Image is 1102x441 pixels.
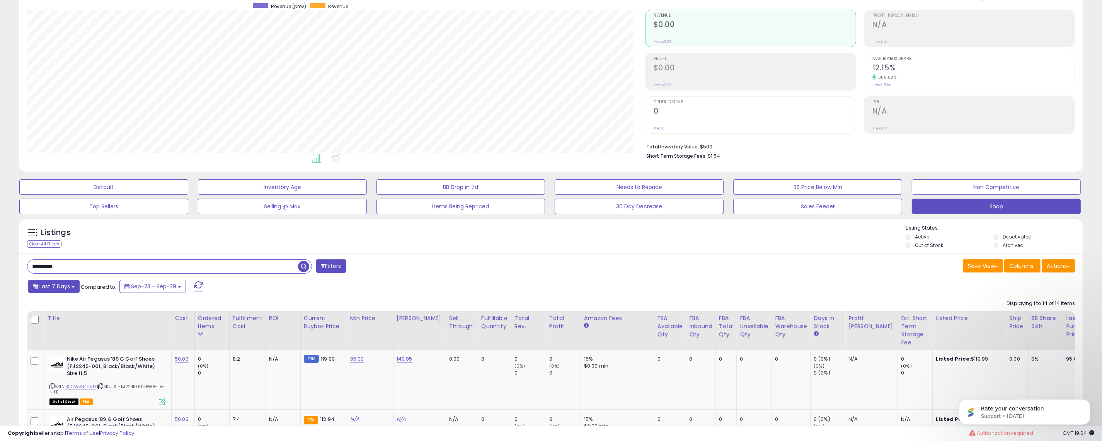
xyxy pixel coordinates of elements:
small: FBA [304,416,318,424]
span: ROI [872,100,1075,104]
span: Compared to: [81,283,116,291]
div: $0.30 min [584,363,648,369]
span: Revenue [328,3,348,10]
div: Min Price [350,314,390,322]
button: 30 Day Decrease [555,199,724,214]
small: Prev: $0.00 [654,39,672,44]
small: (0%) [549,363,560,369]
a: 149.95 [397,355,412,363]
div: 0 [514,369,546,376]
button: Columns [1004,259,1041,272]
div: Clear All Filters [27,240,61,248]
b: Listed Price: [936,355,971,363]
div: $105.00 [936,416,1000,423]
div: Total Rev. [514,314,543,330]
div: FBA inbound Qty [689,314,712,339]
h2: N/A [872,20,1075,31]
div: FBA Total Qty [719,314,734,339]
a: 50.03 [175,355,189,363]
button: Top Sellers [19,199,188,214]
div: N/A [269,356,295,363]
span: 112.94 [320,415,334,423]
div: 0 [901,356,932,363]
div: N/A [449,416,472,423]
div: ASIN: [49,356,165,404]
b: Total Inventory Value: [646,143,699,150]
small: (0%) [901,363,912,369]
div: 0 [549,416,581,423]
div: Days In Stock [814,314,842,330]
div: 0 [549,356,581,363]
div: FBA Unsellable Qty [740,314,768,339]
small: (0%) [514,363,525,369]
div: Sell Through [449,314,475,330]
div: 0 [719,416,731,423]
div: 0 (0%) [814,369,845,376]
div: 0% [1032,356,1057,363]
div: Listed Price [936,314,1003,322]
div: 0.00 [1009,356,1022,363]
span: Last 7 Days [39,283,70,290]
a: 50.03 [175,415,189,423]
div: 0 [657,416,680,423]
span: | SKU: SL-FJ2245001-BWB-115-NIKE [49,383,165,395]
small: Prev: N/A [872,39,887,44]
b: Nike Air Pegasus '89 G Golf Shoes (FJ2245-001, Black/Black/White) Size 11.5 [67,356,161,379]
label: Archived [1003,242,1024,249]
div: Current Buybox Price [304,314,344,330]
div: Profit [PERSON_NAME] [848,314,894,330]
button: BB Drop in 7d [376,179,545,195]
b: Listed Price: [936,415,971,423]
div: 0 [719,356,731,363]
span: Columns [1009,262,1034,270]
div: [PERSON_NAME] [397,314,443,322]
div: 0 [689,356,710,363]
span: Sep-23 - Sep-29 [131,283,176,290]
div: 0 [514,416,546,423]
small: Prev: $0.00 [654,83,672,87]
small: Prev: N/A [872,126,887,131]
label: Deactivated [1003,233,1032,240]
strong: Copyright [8,429,36,437]
button: Selling @ Max [198,199,367,214]
span: FBA [80,398,93,405]
div: Ship Price [1009,314,1025,330]
div: 0 [198,369,229,376]
button: Filters [316,259,346,273]
div: 0.00 [449,356,472,363]
small: (0%) [814,363,824,369]
iframe: Intercom notifications message [947,383,1102,437]
div: Ordered Items [198,314,226,330]
button: Sep-23 - Sep-29 [119,280,186,293]
span: All listings that are currently out of stock and unavailable for purchase on Amazon [49,398,78,405]
b: Air Pegasus '89 G Golf Shoes (FJ2245-001, Black/Black/White) Size 11 [67,416,161,439]
span: Revenue (prev) [271,3,306,10]
span: Ordered Items [654,100,856,104]
div: 8.2 [233,356,260,363]
div: 0 [481,416,505,423]
div: Total Profit [549,314,577,330]
a: N/A [350,415,359,423]
div: Last Purchase Price [1066,314,1095,339]
div: 0 (0%) [814,416,845,423]
div: Displaying 1 to 14 of 14 items [1007,300,1075,307]
button: Shap [912,199,1081,214]
span: Avg. Buybox Share [872,57,1075,61]
div: Est. Short Term Storage Fee [901,314,929,347]
h2: $0.00 [654,63,856,74]
a: N/A [397,415,406,423]
small: 386.00% [876,75,897,80]
button: Last 7 Days [28,280,80,293]
div: 0 [198,416,229,423]
img: 31W52PPXVzL._SL40_.jpg [49,356,65,371]
span: Profit [PERSON_NAME] [872,14,1075,18]
a: Terms of Use [66,429,99,437]
div: N/A [848,416,892,423]
div: 0 [514,356,546,363]
button: Needs to Reprice [555,179,724,195]
div: ROI [269,314,297,322]
div: Amazon Fees [584,314,651,322]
